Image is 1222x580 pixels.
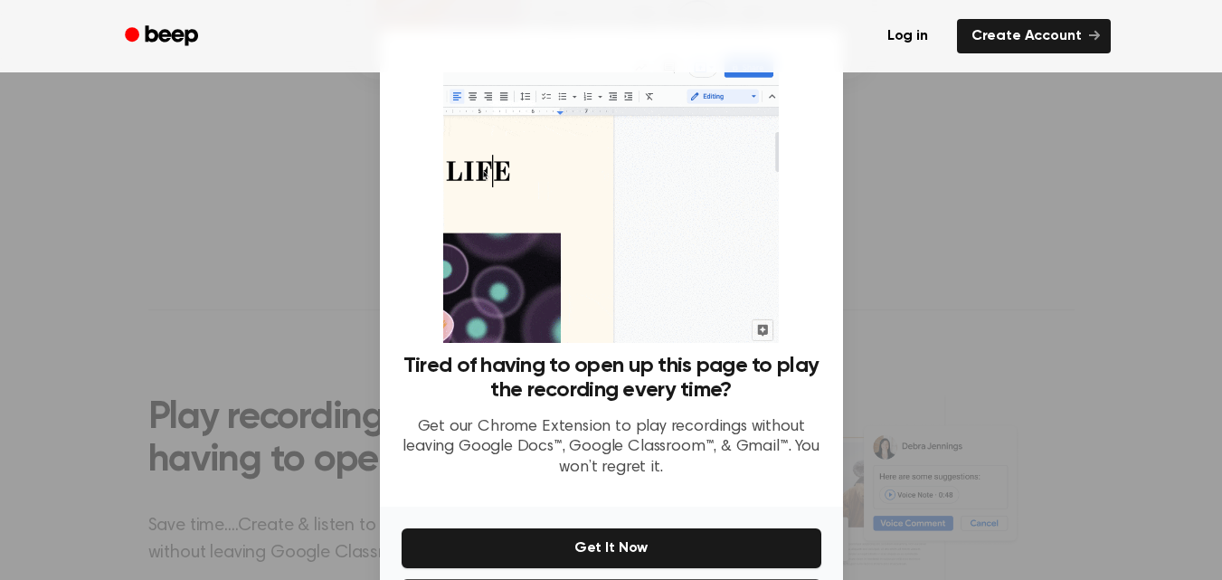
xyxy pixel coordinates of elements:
h3: Tired of having to open up this page to play the recording every time? [402,354,821,403]
a: Create Account [957,19,1111,53]
img: Beep extension in action [443,51,779,343]
a: Log in [869,15,946,57]
a: Beep [112,19,214,54]
button: Get It Now [402,528,821,568]
p: Get our Chrome Extension to play recordings without leaving Google Docs™, Google Classroom™, & Gm... [402,417,821,479]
